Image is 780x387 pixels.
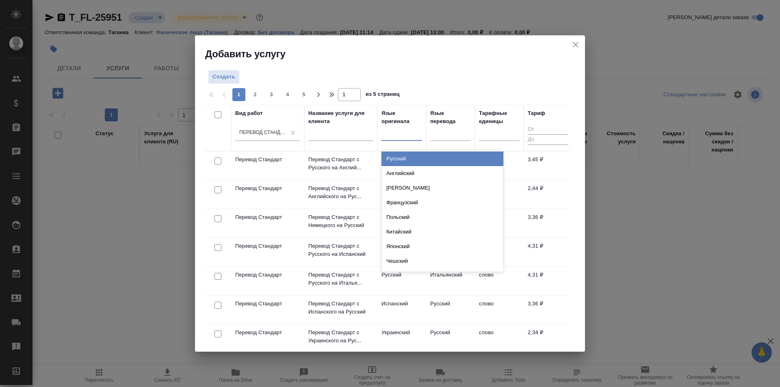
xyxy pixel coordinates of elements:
[235,300,300,308] p: Перевод Стандарт
[265,88,278,101] button: 3
[381,239,503,254] div: Японский
[212,72,235,82] span: Создать
[426,324,475,353] td: Русский
[308,213,373,229] p: Перевод Стандарт с Немецкого на Русский
[377,324,426,353] td: Украинский
[475,324,524,353] td: слово
[381,195,503,210] div: Французский
[528,134,568,145] input: До
[528,109,545,117] div: Тариф
[524,180,572,209] td: 2,44 ₽
[381,181,503,195] div: [PERSON_NAME]
[377,180,426,209] td: Английский
[235,213,300,221] p: Перевод Стандарт
[426,296,475,324] td: Русский
[524,324,572,353] td: 2,34 ₽
[235,156,300,164] p: Перевод Стандарт
[528,125,568,135] input: От
[235,109,263,117] div: Вид работ
[475,296,524,324] td: слово
[308,109,373,125] div: Название услуги для клиента
[249,88,262,101] button: 2
[430,109,471,125] div: Язык перевода
[249,91,262,99] span: 2
[308,184,373,201] p: Перевод Стандарт с Английского на Рус...
[281,91,294,99] span: 4
[297,88,310,101] button: 5
[381,268,503,283] div: Сербский
[308,271,373,287] p: Перевод Стандарт с Русского на Италья...
[381,109,422,125] div: Язык оригинала
[381,225,503,239] div: Китайский
[381,166,503,181] div: Английский
[381,254,503,268] div: Чешский
[524,267,572,295] td: 4,31 ₽
[235,271,300,279] p: Перевод Стандарт
[524,151,572,180] td: 3,45 ₽
[524,238,572,266] td: 4,31 ₽
[377,267,426,295] td: Русский
[308,156,373,172] p: Перевод Стандарт с Русского на Англий...
[479,109,520,125] div: Тарифные единицы
[205,48,585,61] h2: Добавить услугу
[377,151,426,180] td: Русский
[281,88,294,101] button: 4
[377,296,426,324] td: Испанский
[524,296,572,324] td: 3,36 ₽
[308,242,373,258] p: Перевод Стандарт с Русского на Испанский
[366,89,400,101] span: из 5 страниц
[377,209,426,238] td: [PERSON_NAME]
[426,267,475,295] td: Итальянский
[524,209,572,238] td: 3,36 ₽
[235,329,300,337] p: Перевод Стандарт
[235,242,300,250] p: Перевод Стандарт
[570,39,582,51] button: close
[208,70,240,84] button: Создать
[235,184,300,192] p: Перевод Стандарт
[381,151,503,166] div: Русский
[377,238,426,266] td: Русский
[239,130,286,136] div: Перевод Стандарт
[381,210,503,225] div: Польский
[265,91,278,99] span: 3
[297,91,310,99] span: 5
[475,267,524,295] td: слово
[308,329,373,345] p: Перевод Стандарт с Украинского на Рус...
[308,300,373,316] p: Перевод Стандарт с Испанского на Русский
